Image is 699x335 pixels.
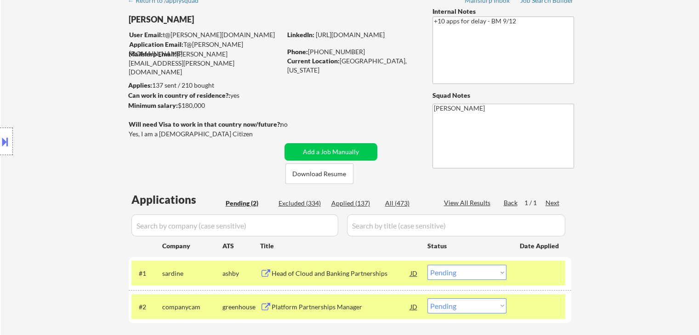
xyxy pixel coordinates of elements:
[129,50,281,77] div: [PERSON_NAME][EMAIL_ADDRESS][PERSON_NAME][DOMAIN_NAME]
[129,31,163,39] strong: User Email:
[129,50,176,58] strong: Mailslurp Email:
[260,241,419,251] div: Title
[131,194,222,205] div: Applications
[409,298,419,315] div: JD
[128,91,278,100] div: yes
[139,302,155,312] div: #2
[128,81,281,90] div: 137 sent / 210 bought
[162,241,222,251] div: Company
[272,302,410,312] div: Platform Partnerships Manager
[444,198,493,207] div: View All Results
[129,40,281,58] div: T@[PERSON_NAME][DOMAIN_NAME]
[432,91,574,100] div: Squad Notes
[280,120,307,129] div: no
[129,129,284,139] div: Yes, I am a [DEMOGRAPHIC_DATA] Citizen
[287,48,308,56] strong: Phone:
[331,199,377,208] div: Applied (137)
[316,31,385,39] a: [URL][DOMAIN_NAME]
[278,199,324,208] div: Excluded (334)
[222,241,260,251] div: ATS
[129,120,282,128] strong: Will need Visa to work in that country now/future?:
[272,269,410,278] div: Head of Cloud and Banking Partnerships
[409,265,419,281] div: JD
[287,31,314,39] strong: LinkedIn:
[432,7,574,16] div: Internal Notes
[139,269,155,278] div: #1
[287,47,417,56] div: [PHONE_NUMBER]
[427,237,506,254] div: Status
[162,302,222,312] div: companycam
[128,101,281,110] div: $180,000
[284,143,377,161] button: Add a Job Manually
[129,40,183,48] strong: Application Email:
[287,57,340,65] strong: Current Location:
[162,269,222,278] div: sardine
[129,14,318,25] div: [PERSON_NAME]
[226,199,272,208] div: Pending (2)
[128,91,230,99] strong: Can work in country of residence?:
[129,30,281,39] div: t@[PERSON_NAME][DOMAIN_NAME]
[504,198,518,207] div: Back
[524,198,546,207] div: 1 / 1
[131,214,338,236] input: Search by company (case sensitive)
[385,199,431,208] div: All (473)
[285,163,353,184] button: Download Resume
[222,269,260,278] div: ashby
[347,214,565,236] input: Search by title (case sensitive)
[287,56,417,74] div: [GEOGRAPHIC_DATA], [US_STATE]
[520,241,560,251] div: Date Applied
[546,198,560,207] div: Next
[222,302,260,312] div: greenhouse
